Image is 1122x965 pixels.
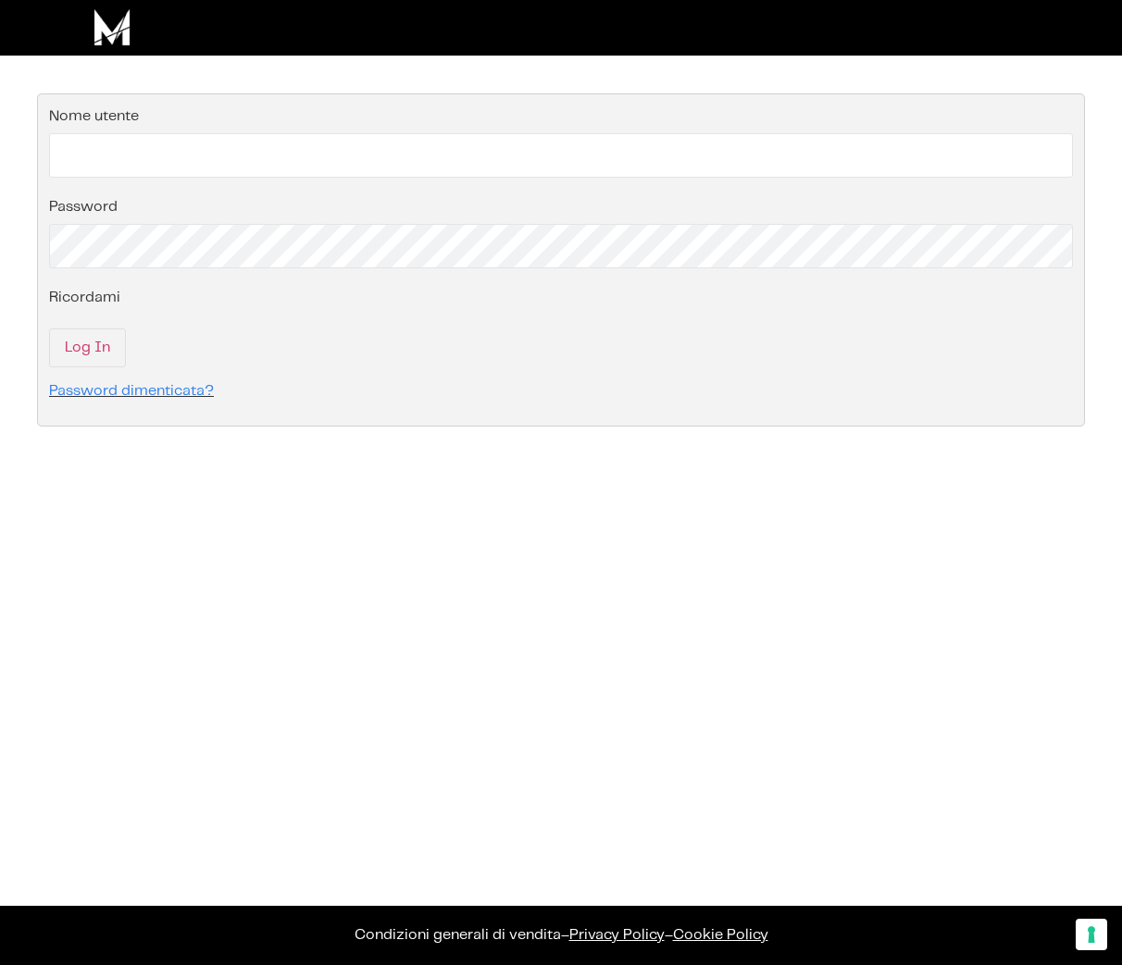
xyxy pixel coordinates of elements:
button: Le tue preferenze relative al consenso per le tecnologie di tracciamento [1076,919,1107,950]
a: Privacy Policy [569,928,665,942]
input: Log In [49,328,126,367]
a: Password dimenticata? [49,384,214,398]
label: Password [49,200,118,215]
label: Nome utente [49,109,139,124]
span: Cookie Policy [673,928,768,942]
label: Ricordami [49,291,120,305]
input: Nome utente [49,133,1073,178]
p: – – [19,924,1103,946]
a: Condizioni generali di vendita [355,928,561,942]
